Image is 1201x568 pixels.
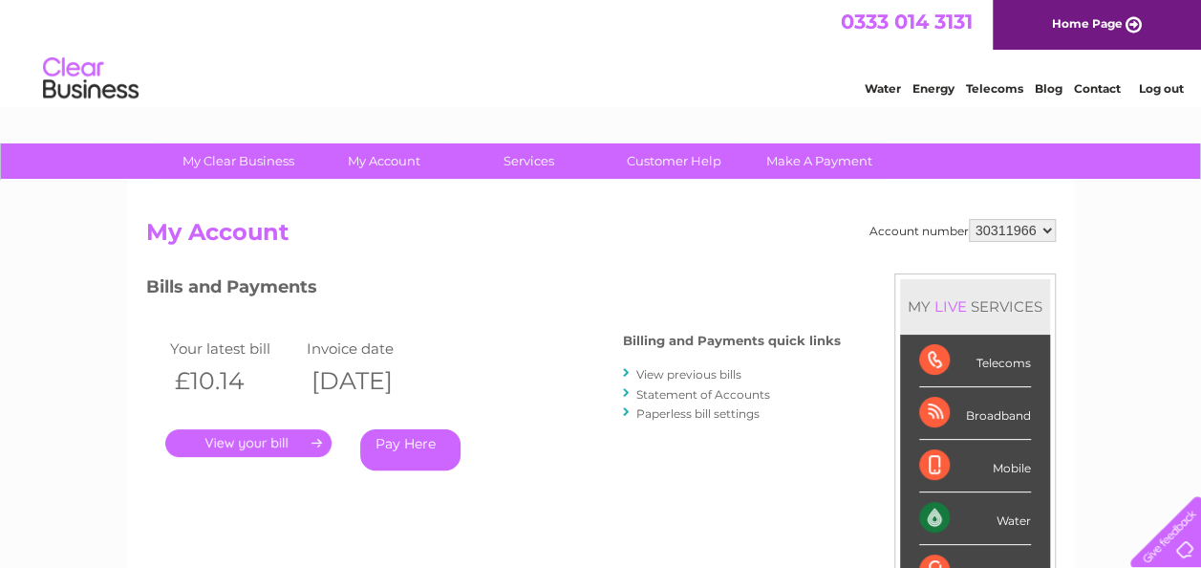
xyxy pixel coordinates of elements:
div: Clear Business is a trading name of Verastar Limited (registered in [GEOGRAPHIC_DATA] No. 3667643... [150,11,1053,93]
a: Paperless bill settings [636,406,760,421]
div: Broadband [919,387,1031,440]
div: Mobile [919,440,1031,492]
a: Water [865,81,901,96]
a: Make A Payment [740,143,898,179]
a: Customer Help [595,143,753,179]
a: My Account [305,143,462,179]
a: View previous bills [636,367,741,382]
h2: My Account [146,219,1056,255]
div: MY SERVICES [900,279,1050,334]
a: Services [450,143,608,179]
th: [DATE] [302,361,440,401]
a: . [165,429,332,457]
h3: Bills and Payments [146,273,841,307]
div: LIVE [931,297,971,316]
a: Telecoms [966,81,1023,96]
a: Pay Here [360,429,461,470]
a: Blog [1035,81,1062,96]
a: Energy [912,81,954,96]
div: Account number [869,219,1056,242]
td: Your latest bill [165,336,303,361]
a: 0333 014 3131 [841,10,973,33]
a: Log out [1138,81,1183,96]
td: Invoice date [302,336,440,361]
div: Telecoms [919,335,1031,387]
img: logo.png [42,50,139,108]
th: £10.14 [165,361,303,401]
a: My Clear Business [160,143,317,179]
div: Water [919,492,1031,545]
h4: Billing and Payments quick links [623,334,841,348]
a: Contact [1074,81,1121,96]
a: Statement of Accounts [636,387,770,402]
